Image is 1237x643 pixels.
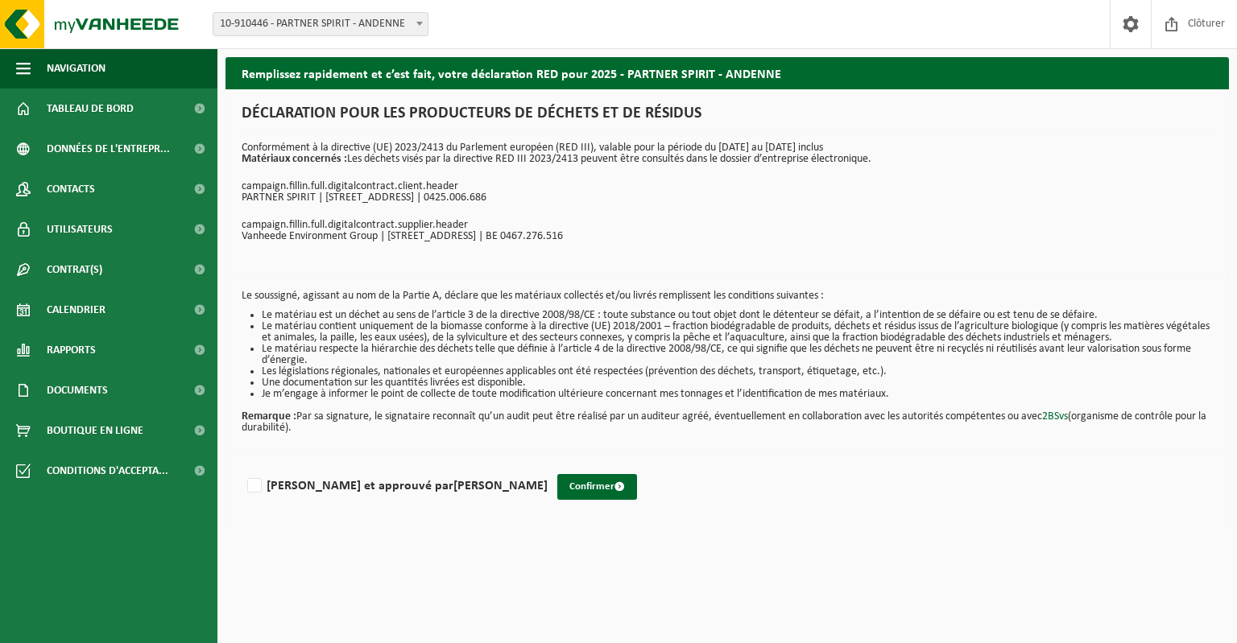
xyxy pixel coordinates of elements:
[213,12,428,36] span: 10-910446 - PARTNER SPIRIT - ANDENNE
[242,153,347,165] strong: Matériaux concernés :
[557,474,637,500] button: Confirmer
[242,105,1213,130] h1: DÉCLARATION POUR LES PRODUCTEURS DE DÉCHETS ET DE RÉSIDUS
[47,290,105,330] span: Calendrier
[242,220,1213,231] p: campaign.fillin.full.digitalcontract.supplier.header
[262,366,1213,377] li: Les législations régionales, nationales et européennes applicables ont été respectées (prévention...
[262,389,1213,400] li: Je m’engage à informer le point de collecte de toute modification ultérieure concernant mes tonna...
[47,48,105,89] span: Navigation
[213,13,428,35] span: 10-910446 - PARTNER SPIRIT - ANDENNE
[453,480,548,493] strong: [PERSON_NAME]
[242,192,1213,204] p: PARTNER SPIRIT | [STREET_ADDRESS] | 0425.006.686
[242,181,1213,192] p: campaign.fillin.full.digitalcontract.client.header
[242,400,1213,434] p: Par sa signature, le signataire reconnaît qu’un audit peut être réalisé par un auditeur agréé, év...
[262,344,1213,366] li: Le matériau respecte la hiérarchie des déchets telle que définie à l’article 4 de la directive 20...
[262,321,1213,344] li: Le matériau contient uniquement de la biomasse conforme à la directive (UE) 2018/2001 – fraction ...
[47,89,134,129] span: Tableau de bord
[262,310,1213,321] li: Le matériau est un déchet au sens de l’article 3 de la directive 2008/98/CE : toute substance ou ...
[225,57,1229,89] h2: Remplissez rapidement et c’est fait, votre déclaration RED pour 2025 - PARTNER SPIRIT - ANDENNE
[47,370,108,410] span: Documents
[47,209,113,249] span: Utilisateurs
[242,142,1213,165] p: Conformément à la directive (UE) 2023/2413 du Parlement européen (RED III), valable pour la pério...
[47,330,96,370] span: Rapports
[244,474,548,498] label: [PERSON_NAME] et approuvé par
[242,410,296,422] strong: Remarque :
[47,169,95,209] span: Contacts
[47,249,102,290] span: Contrat(s)
[47,451,168,491] span: Conditions d'accepta...
[262,377,1213,389] li: Une documentation sur les quantités livrées est disponible.
[47,129,170,169] span: Données de l'entrepr...
[1042,410,1068,422] a: 2BSvs
[47,410,143,451] span: Boutique en ligne
[242,291,1213,302] p: Le soussigné, agissant au nom de la Partie A, déclare que les matériaux collectés et/ou livrés re...
[242,231,1213,242] p: Vanheede Environment Group | [STREET_ADDRESS] | BE 0467.276.516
